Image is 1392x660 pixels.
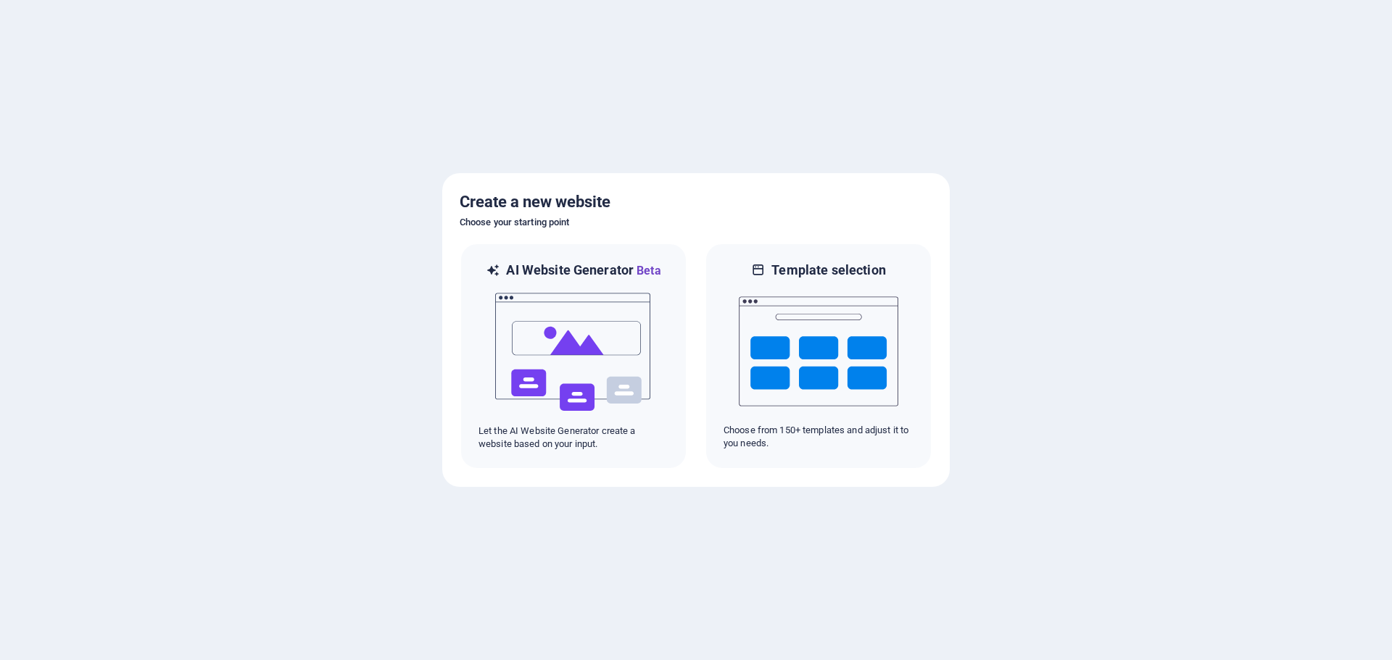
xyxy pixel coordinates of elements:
[494,280,653,425] img: ai
[460,243,687,469] div: AI Website GeneratorBetaaiLet the AI Website Generator create a website based on your input.
[460,214,932,231] h6: Choose your starting point
[771,262,885,279] h6: Template selection
[460,191,932,214] h5: Create a new website
[478,425,668,451] p: Let the AI Website Generator create a website based on your input.
[705,243,932,469] div: Template selectionChoose from 150+ templates and adjust it to you needs.
[724,424,913,450] p: Choose from 150+ templates and adjust it to you needs.
[634,264,661,277] span: Beta
[506,262,660,280] h6: AI Website Generator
